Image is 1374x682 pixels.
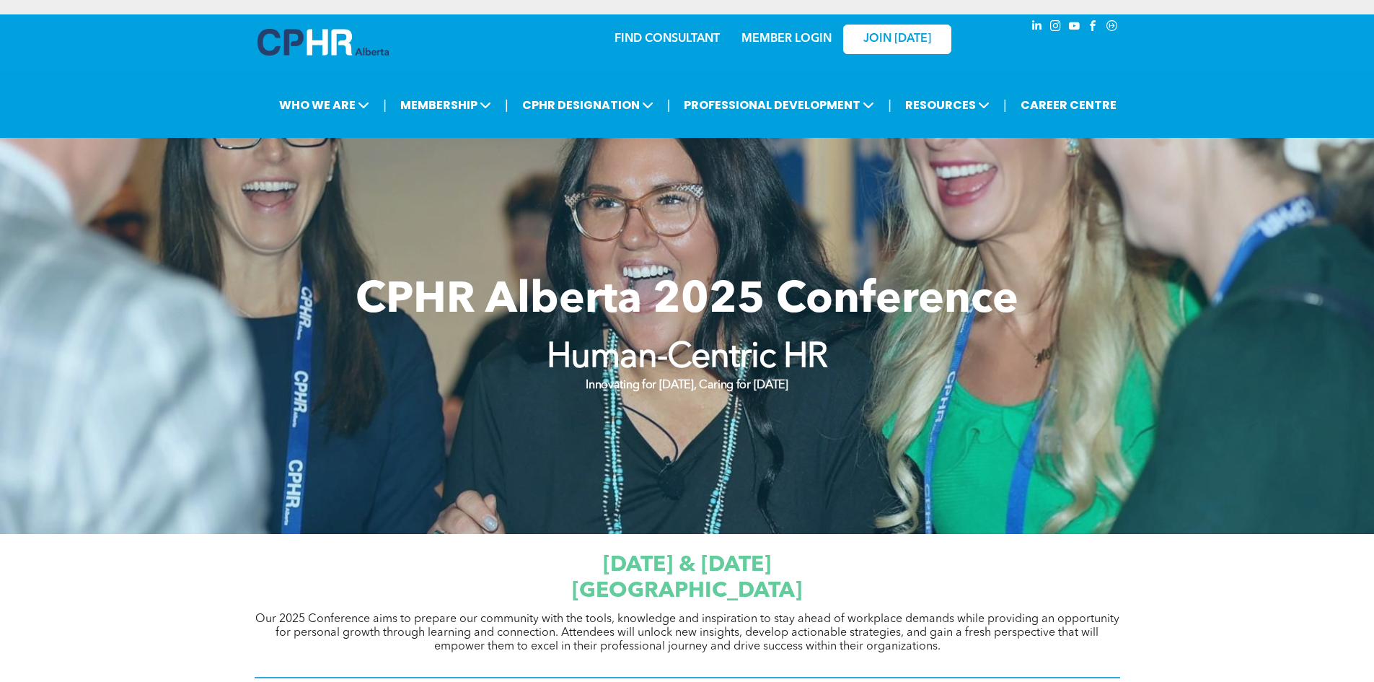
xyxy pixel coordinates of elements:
a: instagram [1048,18,1064,38]
li: | [888,90,891,120]
li: | [667,90,671,120]
span: PROFESSIONAL DEVELOPMENT [679,92,878,118]
li: | [383,90,387,120]
span: WHO WE ARE [275,92,374,118]
li: | [505,90,508,120]
a: Social network [1104,18,1120,38]
a: CAREER CENTRE [1016,92,1121,118]
span: [GEOGRAPHIC_DATA] [572,580,802,602]
img: A blue and white logo for cp alberta [257,29,389,56]
a: MEMBER LOGIN [741,33,832,45]
span: [DATE] & [DATE] [603,554,771,576]
strong: Innovating for [DATE], Caring for [DATE] [586,380,788,391]
span: Our 2025 Conference aims to prepare our community with the tools, knowledge and inspiration to st... [255,613,1119,652]
a: FIND CONSULTANT [615,33,720,45]
span: JOIN [DATE] [863,32,931,46]
a: youtube [1067,18,1083,38]
span: CPHR Alberta 2025 Conference [356,279,1018,323]
a: linkedin [1029,18,1045,38]
span: MEMBERSHIP [396,92,496,118]
strong: Human-Centric HR [547,341,828,375]
li: | [1003,90,1007,120]
a: JOIN [DATE] [843,25,951,54]
a: facebook [1085,18,1101,38]
span: RESOURCES [901,92,994,118]
span: CPHR DESIGNATION [518,92,658,118]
